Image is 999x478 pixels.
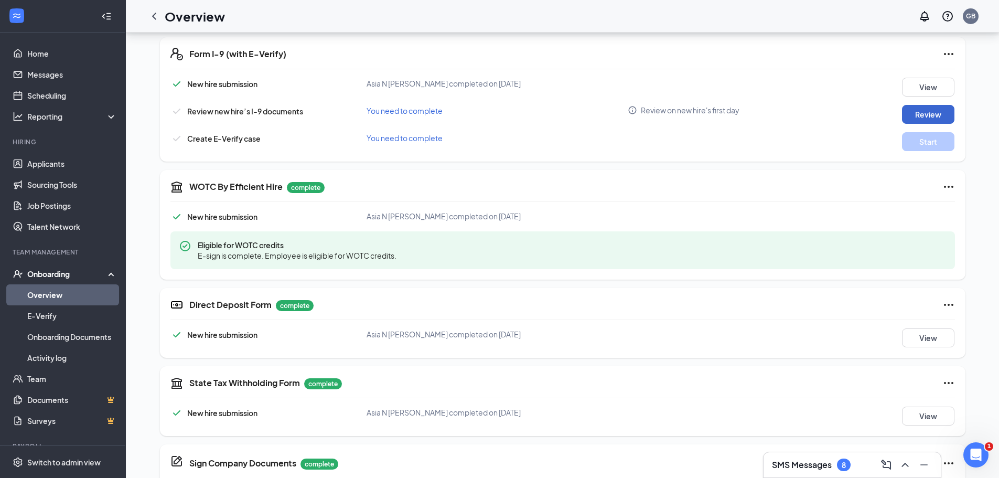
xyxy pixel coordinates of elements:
svg: Ellipses [942,377,955,389]
p: complete [276,300,314,311]
button: ComposeMessage [878,456,895,473]
span: New hire submission [187,212,257,221]
a: Job Postings [27,195,117,216]
a: Home [27,43,117,64]
p: complete [300,459,338,470]
span: E-sign is complete. Employee is eligible for WOTC credits. [198,250,396,261]
a: SurveysCrown [27,410,117,431]
span: Eligible for WOTC credits [198,240,396,250]
a: Talent Network [27,216,117,237]
div: Eligible for WOTC credits [170,231,955,269]
a: Messages [27,64,117,85]
button: View [902,407,954,426]
button: Minimize [916,456,932,473]
svg: ChevronLeft [148,10,160,23]
svg: ComposeMessage [880,459,893,471]
div: Hiring [13,137,115,146]
svg: FormI9EVerifyIcon [170,48,183,60]
span: New hire submission [187,330,257,339]
div: 8 [842,461,846,470]
span: 1 [985,442,993,451]
span: New hire submission [187,79,257,89]
a: Applicants [27,153,117,174]
svg: Minimize [918,459,930,471]
svg: Checkmark [170,78,183,90]
a: DocumentsCrown [27,389,117,410]
button: ChevronUp [897,456,914,473]
button: Start [902,132,954,151]
a: Scheduling [27,85,117,106]
h5: Direct Deposit Form [189,299,272,311]
a: Overview [27,284,117,305]
svg: Checkmark [170,132,183,145]
span: Asia N [PERSON_NAME] completed on [DATE] [367,211,521,221]
svg: ChevronUp [899,459,911,471]
svg: WorkstreamLogo [12,10,22,21]
svg: TaxGovernmentIcon [170,377,183,389]
h5: WOTC By Efficient Hire [189,181,283,193]
span: Asia N [PERSON_NAME] completed on [DATE] [367,79,521,88]
svg: UserCheck [13,269,23,279]
p: complete [287,182,325,193]
h5: Sign Company Documents [189,458,296,469]
svg: Analysis [13,111,23,122]
svg: Government [170,180,183,193]
a: Onboarding Documents [27,326,117,347]
svg: Info [628,105,637,115]
span: Create E-Verify case [187,134,261,143]
div: Payroll [13,442,115,451]
svg: Settings [13,457,23,468]
button: Review [902,105,954,124]
span: You need to complete [367,133,443,143]
div: Team Management [13,248,115,257]
div: GB [966,12,975,20]
div: Reporting [27,111,117,122]
span: Asia N [PERSON_NAME] completed on [DATE] [367,330,521,339]
button: View [902,328,954,347]
span: Asia N [PERSON_NAME] completed on [DATE] [367,408,521,417]
svg: CheckmarkCircle [179,240,191,252]
div: Switch to admin view [27,457,101,468]
span: Review on new hire's first day [641,105,739,115]
h1: Overview [165,7,225,25]
svg: Collapse [101,11,112,22]
h5: Form I-9 (with E-Verify) [189,48,286,60]
svg: Checkmark [170,328,183,341]
a: Team [27,368,117,389]
iframe: Intercom live chat [963,442,989,468]
span: New hire submission [187,408,257,418]
p: complete [304,378,342,389]
svg: Ellipses [942,48,955,60]
span: Review new hire’s I-9 documents [187,107,303,116]
svg: DirectDepositIcon [170,299,183,311]
span: You need to complete [367,106,443,115]
svg: Checkmark [170,105,183,118]
svg: Checkmark [170,407,183,419]
a: E-Verify [27,305,117,326]
div: Onboarding [27,269,108,279]
svg: CompanyDocumentIcon [170,455,183,468]
a: Activity log [27,347,117,368]
svg: Ellipses [942,299,955,311]
svg: Checkmark [170,210,183,223]
svg: Ellipses [942,457,955,470]
h3: SMS Messages [772,459,832,471]
svg: Ellipses [942,180,955,193]
svg: QuestionInfo [941,10,954,23]
a: Sourcing Tools [27,174,117,195]
h5: State Tax Withholding Form [189,377,300,389]
svg: Notifications [918,10,931,23]
button: View [902,78,954,97]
